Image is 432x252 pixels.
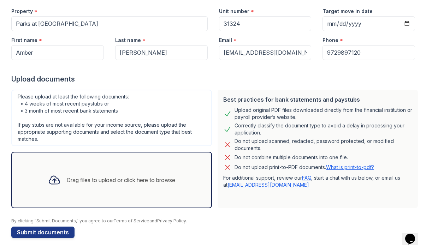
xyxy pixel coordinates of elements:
label: Target move in date [322,8,373,15]
div: Upload original PDF files downloaded directly from the financial institution or payroll provider’... [235,107,413,121]
button: Submit documents [11,227,75,238]
a: Privacy Policy. [157,218,187,223]
div: By clicking "Submit Documents," you agree to our and [11,218,421,224]
label: Last name [115,37,141,44]
a: FAQ [302,175,311,181]
div: Best practices for bank statements and paystubs [223,95,413,104]
a: [EMAIL_ADDRESS][DOMAIN_NAME] [227,182,309,188]
div: Do not combine multiple documents into one file. [235,153,348,162]
p: For additional support, review our , start a chat with us below, or email us at [223,174,413,188]
div: Drag files to upload or click here to browse [66,176,175,184]
label: Property [11,8,33,15]
div: Upload documents [11,74,421,84]
div: Please upload at least the following documents: • 4 weeks of most recent paystubs or • 3 month of... [11,90,212,146]
iframe: chat widget [402,224,425,245]
label: First name [11,37,37,44]
a: What is print-to-pdf? [326,164,374,170]
label: Email [219,37,232,44]
a: Terms of Service [113,218,149,223]
p: Do not upload print-to-PDF documents. [235,164,374,171]
label: Phone [322,37,338,44]
div: Correctly classify the document type to avoid a delay in processing your application. [235,122,413,136]
label: Unit number [219,8,249,15]
div: Do not upload scanned, redacted, password protected, or modified documents. [235,138,413,152]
